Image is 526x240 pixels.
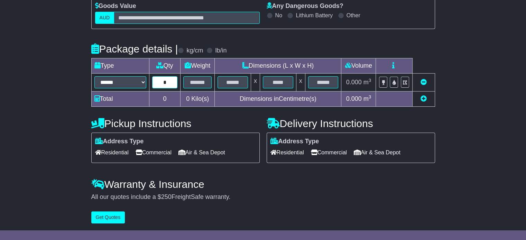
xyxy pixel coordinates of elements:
[270,147,304,158] span: Residential
[95,138,144,145] label: Address Type
[363,95,371,102] span: m
[91,118,260,129] h4: Pickup Instructions
[149,58,181,74] td: Qty
[421,95,427,102] a: Add new item
[91,193,435,201] div: All our quotes include a $ FreightSafe warranty.
[91,92,149,107] td: Total
[267,118,435,129] h4: Delivery Instructions
[91,43,178,55] h4: Package details |
[181,58,215,74] td: Weight
[91,211,125,223] button: Get Quotes
[311,147,347,158] span: Commercial
[267,2,343,10] label: Any Dangerous Goods?
[186,47,203,55] label: kg/cm
[347,12,360,19] label: Other
[149,92,181,107] td: 0
[215,92,341,107] td: Dimensions in Centimetre(s)
[296,74,305,92] td: x
[95,2,136,10] label: Goods Value
[341,58,376,74] td: Volume
[95,12,114,24] label: AUD
[215,47,227,55] label: lb/in
[275,12,282,19] label: No
[270,138,319,145] label: Address Type
[363,79,371,86] span: m
[215,58,341,74] td: Dimensions (L x W x H)
[91,58,149,74] td: Type
[354,147,400,158] span: Air & Sea Depot
[251,74,260,92] td: x
[186,95,190,102] span: 0
[95,147,129,158] span: Residential
[369,94,371,99] sup: 3
[369,78,371,83] sup: 3
[296,12,333,19] label: Lithium Battery
[91,179,435,190] h4: Warranty & Insurance
[181,92,215,107] td: Kilo(s)
[161,193,172,200] span: 250
[421,79,427,86] a: Remove this item
[346,95,362,102] span: 0.000
[178,147,225,158] span: Air & Sea Depot
[346,79,362,86] span: 0.000
[136,147,172,158] span: Commercial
